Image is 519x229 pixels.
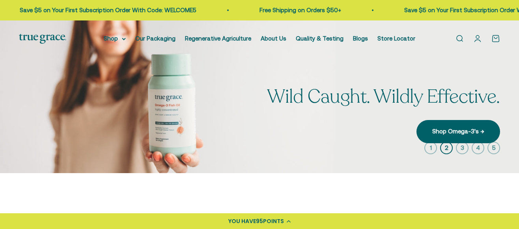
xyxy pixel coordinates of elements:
span: POINTS [263,217,284,225]
a: Free Shipping on Orders $50+ [259,7,341,13]
split-lines: Wild Caught. Wildly Effective. [267,84,500,109]
button: 2 [440,142,453,154]
button: 4 [472,142,484,154]
a: Shop Omega-3's → [416,120,500,143]
button: 1 [424,142,437,154]
span: 95 [256,217,263,225]
a: Blogs [353,35,368,42]
a: Regenerative Agriculture [185,35,251,42]
a: Quality & Testing [296,35,344,42]
summary: Shop [104,34,126,43]
span: YOU HAVE [228,217,256,225]
button: 3 [456,142,469,154]
a: About Us [261,35,286,42]
a: Our Packaging [135,35,175,42]
a: Store Locator [377,35,415,42]
p: Save $5 on Your First Subscription Order With Code: WELCOME5 [20,6,196,15]
button: 5 [487,142,500,154]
